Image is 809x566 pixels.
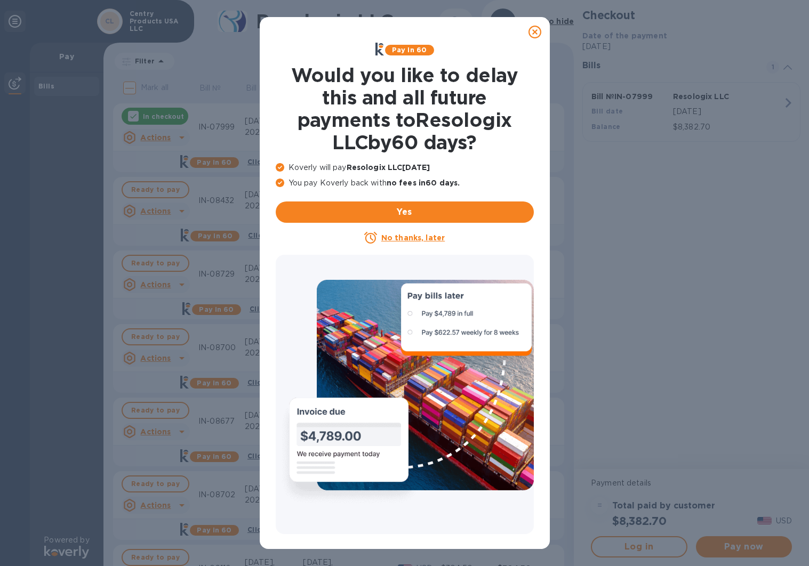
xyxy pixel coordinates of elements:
span: Yes [284,206,525,219]
p: Koverly will pay [276,162,534,173]
p: You pay Koverly back with [276,177,534,189]
u: No thanks, later [381,233,445,242]
b: Resologix LLC [DATE] [347,163,430,172]
b: Pay in 60 [392,46,427,54]
button: Yes [276,201,534,223]
b: no fees in 60 days . [387,179,460,187]
h1: Would you like to delay this and all future payments to Resologix LLC by 60 days ? [276,64,534,153]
